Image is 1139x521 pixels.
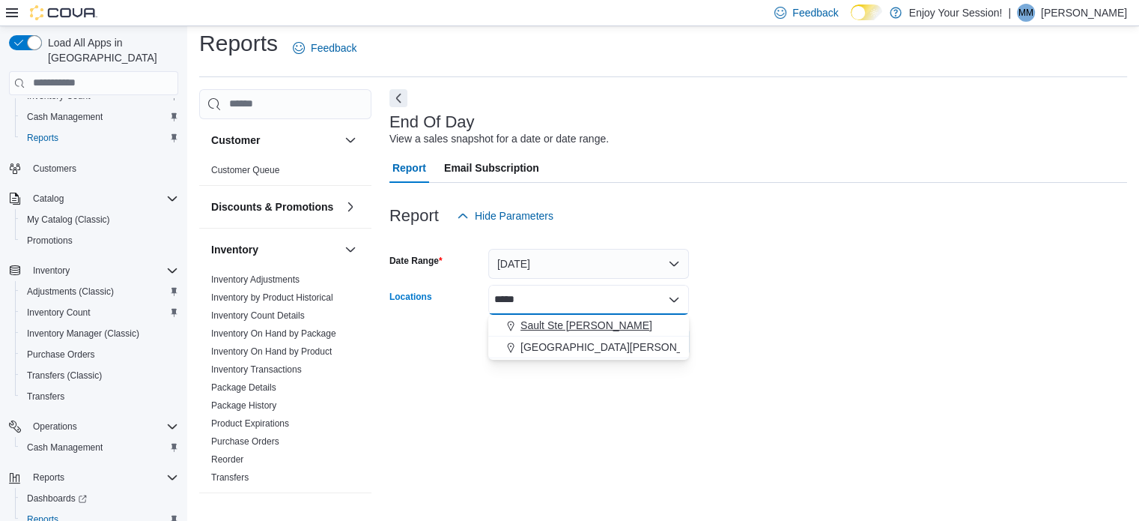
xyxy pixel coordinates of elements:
[1008,4,1011,22] p: |
[389,291,432,303] label: Locations
[211,328,336,339] a: Inventory On Hand by Package
[33,421,77,433] span: Operations
[389,113,475,131] h3: End Of Day
[27,469,178,487] span: Reports
[211,310,305,322] span: Inventory Count Details
[3,416,184,437] button: Operations
[27,190,70,208] button: Catalog
[341,241,359,259] button: Inventory
[27,159,178,178] span: Customers
[211,382,276,393] a: Package Details
[392,153,426,183] span: Report
[389,255,443,267] label: Date Range
[668,294,680,306] button: Close list of options
[27,190,178,208] span: Catalog
[792,5,838,20] span: Feedback
[211,418,289,430] span: Product Expirations
[21,346,101,364] a: Purchase Orders
[488,337,689,358] button: [GEOGRAPHIC_DATA][PERSON_NAME]
[27,262,76,280] button: Inventory
[21,232,79,250] a: Promotions
[311,40,356,55] span: Feedback
[21,388,178,406] span: Transfers
[1018,4,1033,22] span: MM
[27,349,95,361] span: Purchase Orders
[21,283,178,301] span: Adjustments (Classic)
[341,198,359,216] button: Discounts & Promotions
[211,436,279,447] a: Purchase Orders
[21,367,108,385] a: Transfers (Classic)
[27,328,139,340] span: Inventory Manager (Classic)
[27,391,64,403] span: Transfers
[389,89,407,107] button: Next
[33,163,76,175] span: Customers
[15,344,184,365] button: Purchase Orders
[27,111,103,123] span: Cash Management
[3,260,184,281] button: Inventory
[27,418,178,436] span: Operations
[21,129,178,147] span: Reports
[21,388,70,406] a: Transfers
[21,232,178,250] span: Promotions
[211,436,279,448] span: Purchase Orders
[199,161,371,185] div: Customer
[211,328,336,340] span: Inventory On Hand by Package
[211,400,276,412] span: Package History
[15,106,184,127] button: Cash Management
[30,5,97,20] img: Cova
[3,467,184,488] button: Reports
[211,346,332,358] span: Inventory On Hand by Product
[199,271,371,493] div: Inventory
[211,418,289,429] a: Product Expirations
[27,442,103,454] span: Cash Management
[211,199,333,214] h3: Discounts & Promotions
[211,133,260,148] h3: Customer
[27,235,73,247] span: Promotions
[21,325,178,343] span: Inventory Manager (Classic)
[21,490,93,508] a: Dashboards
[15,323,184,344] button: Inventory Manager (Classic)
[211,292,333,304] span: Inventory by Product Historical
[211,310,305,321] a: Inventory Count Details
[27,132,58,144] span: Reports
[211,454,243,465] a: Reorder
[3,188,184,209] button: Catalog
[27,493,87,505] span: Dashboards
[21,490,178,508] span: Dashboards
[488,249,689,279] button: [DATE]
[444,153,539,183] span: Email Subscription
[211,164,279,176] span: Customer Queue
[27,214,110,226] span: My Catalog (Classic)
[211,133,338,148] button: Customer
[15,488,184,509] a: Dashboards
[21,304,97,322] a: Inventory Count
[211,472,249,483] a: Transfers
[42,35,178,65] span: Load All Apps in [GEOGRAPHIC_DATA]
[211,242,258,257] h3: Inventory
[33,265,70,277] span: Inventory
[27,307,91,319] span: Inventory Count
[21,129,64,147] a: Reports
[287,33,362,63] a: Feedback
[211,199,338,214] button: Discounts & Promotions
[21,439,178,457] span: Cash Management
[21,439,109,457] a: Cash Management
[27,262,178,280] span: Inventory
[211,274,300,286] span: Inventory Adjustments
[211,292,333,303] a: Inventory by Product Historical
[520,340,716,355] span: [GEOGRAPHIC_DATA][PERSON_NAME]
[211,346,332,357] a: Inventory On Hand by Product
[211,382,276,394] span: Package Details
[211,472,249,484] span: Transfers
[211,364,302,375] a: Inventory Transactions
[211,242,338,257] button: Inventory
[33,193,64,205] span: Catalog
[851,4,882,20] input: Dark Mode
[488,315,689,337] button: Sault Ste [PERSON_NAME]
[488,315,689,358] div: Choose from the following options
[15,127,184,148] button: Reports
[211,454,243,466] span: Reorder
[909,4,1003,22] p: Enjoy Your Session!
[451,201,559,231] button: Hide Parameters
[27,370,102,382] span: Transfers (Classic)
